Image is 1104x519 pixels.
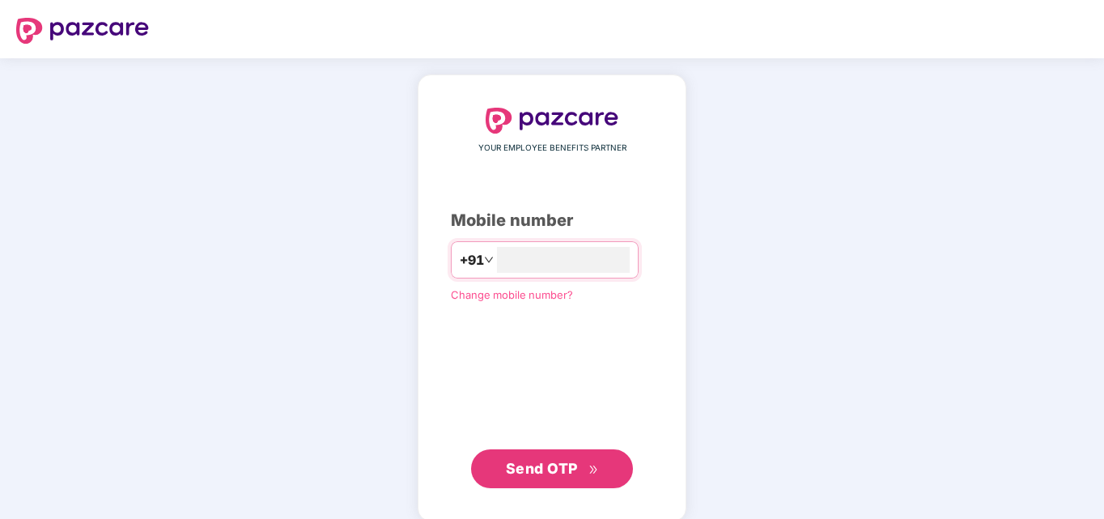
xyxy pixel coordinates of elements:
[460,250,484,270] span: +91
[588,465,599,475] span: double-right
[484,255,494,265] span: down
[451,288,573,301] a: Change mobile number?
[486,108,618,134] img: logo
[16,18,149,44] img: logo
[471,449,633,488] button: Send OTPdouble-right
[451,208,653,233] div: Mobile number
[506,460,578,477] span: Send OTP
[478,142,626,155] span: YOUR EMPLOYEE BENEFITS PARTNER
